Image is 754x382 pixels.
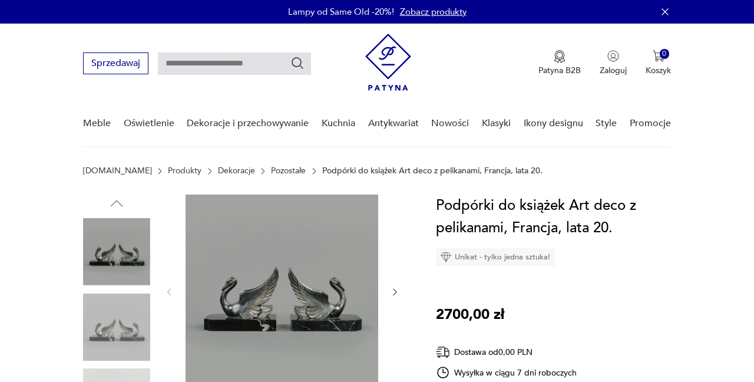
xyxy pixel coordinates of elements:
a: Sprzedawaj [83,60,148,68]
a: Dekoracje [218,166,255,176]
a: Zobacz produkty [400,6,467,18]
p: Koszyk [646,65,671,76]
p: 2700,00 zł [436,304,504,326]
p: Lampy od Same Old -20%! [288,6,394,18]
img: Ikona koszyka [653,50,664,62]
a: Ikona medaluPatyna B2B [538,50,581,76]
div: Dostawa od 0,00 PLN [436,345,577,360]
img: Ikona dostawy [436,345,450,360]
div: 0 [660,49,670,59]
a: Oświetlenie [124,101,174,146]
a: Nowości [431,101,469,146]
a: Ikony designu [524,101,583,146]
a: Meble [83,101,111,146]
a: Dekoracje i przechowywanie [187,101,309,146]
h1: Podpórki do książek Art deco z pelikanami, Francja, lata 20. [436,195,671,239]
a: Promocje [630,101,671,146]
a: Produkty [168,166,201,176]
img: Ikona diamentu [441,252,451,262]
img: Ikona medalu [554,50,565,63]
img: Patyna - sklep z meblami i dekoracjami vintage [365,34,411,91]
a: Style [596,101,617,146]
div: Wysyłka w ciągu 7 dni roboczych [436,365,577,380]
p: Patyna B2B [538,65,581,76]
button: 0Koszyk [646,50,671,76]
a: [DOMAIN_NAME] [83,166,152,176]
a: Kuchnia [322,101,355,146]
p: Podpórki do książek Art deco z pelikanami, Francja, lata 20. [322,166,543,176]
p: Zaloguj [600,65,627,76]
div: Unikat - tylko jedna sztuka! [436,248,555,266]
a: Klasyki [482,101,511,146]
a: Pozostałe [271,166,306,176]
img: Zdjęcie produktu Podpórki do książek Art deco z pelikanami, Francja, lata 20. [83,218,150,285]
img: Zdjęcie produktu Podpórki do książek Art deco z pelikanami, Francja, lata 20. [83,294,150,361]
a: Antykwariat [368,101,419,146]
button: Szukaj [290,56,305,70]
button: Patyna B2B [538,50,581,76]
img: Ikonka użytkownika [607,50,619,62]
button: Zaloguj [600,50,627,76]
button: Sprzedawaj [83,52,148,74]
